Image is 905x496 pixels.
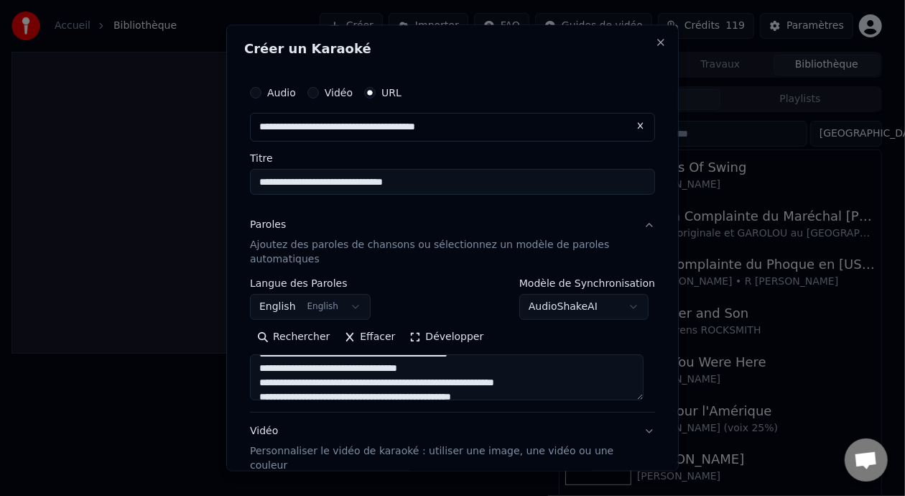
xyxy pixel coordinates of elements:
label: Titre [250,154,655,164]
label: Vidéo [325,88,353,98]
label: URL [381,88,402,98]
label: Modèle de Synchronisation [519,278,655,288]
p: Personnaliser le vidéo de karaoké : utiliser une image, une vidéo ou une couleur [250,444,632,473]
div: Paroles [250,219,286,233]
p: Ajoutez des paroles de chansons ou sélectionnez un modèle de paroles automatiques [250,238,632,267]
button: VidéoPersonnaliser le vidéo de karaoké : utiliser une image, une vidéo ou une couleur [250,413,655,484]
div: Vidéo [250,424,632,473]
h2: Créer un Karaoké [244,43,661,56]
button: Développer [402,326,491,349]
button: ParolesAjoutez des paroles de chansons ou sélectionnez un modèle de paroles automatiques [250,207,655,279]
label: Audio [267,88,296,98]
label: Langue des Paroles [250,278,371,288]
button: Rechercher [250,326,337,349]
div: ParolesAjoutez des paroles de chansons ou sélectionnez un modèle de paroles automatiques [250,278,655,412]
button: Effacer [337,326,402,349]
